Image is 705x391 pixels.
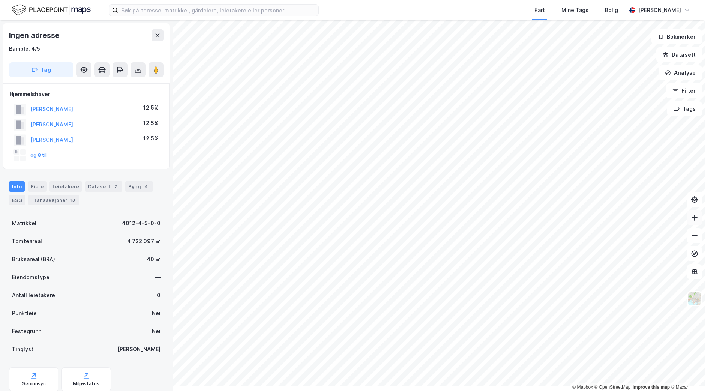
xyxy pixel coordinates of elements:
div: 4 722 097 ㎡ [127,237,160,246]
div: Miljøstatus [73,381,99,387]
div: Tinglyst [12,345,33,354]
div: Datasett [85,181,122,192]
button: Tag [9,62,73,77]
div: Bygg [125,181,153,192]
div: [PERSON_NAME] [638,6,681,15]
div: Nei [152,309,160,318]
div: 0 [157,291,160,300]
div: [PERSON_NAME] [117,345,160,354]
div: Antall leietakere [12,291,55,300]
div: Hjemmelshaver [9,90,163,99]
div: Bolig [605,6,618,15]
button: Analyse [658,65,702,80]
div: Bamble, 4/5 [9,44,40,53]
button: Bokmerker [651,29,702,44]
input: Søk på adresse, matrikkel, gårdeiere, leietakere eller personer [118,5,318,16]
iframe: Chat Widget [667,355,705,391]
div: Mine Tags [561,6,588,15]
div: Info [9,181,25,192]
div: Matrikkel [12,219,36,228]
div: 4 [142,183,150,190]
div: Nei [152,327,160,336]
a: Improve this map [633,385,670,390]
a: OpenStreetMap [594,385,631,390]
div: Transaksjoner [28,195,79,205]
div: Festegrunn [12,327,41,336]
img: Z [687,292,702,306]
button: Filter [666,83,702,98]
div: 12.5% [143,119,159,128]
div: 12.5% [143,134,159,143]
div: Eiendomstype [12,273,49,282]
div: Tomteareal [12,237,42,246]
div: 4012-4-5-0-0 [122,219,160,228]
button: Tags [667,101,702,116]
div: 13 [69,196,76,204]
div: Geoinnsyn [22,381,46,387]
div: 40 ㎡ [147,255,160,264]
a: Mapbox [572,385,593,390]
div: Kart [534,6,545,15]
div: 2 [112,183,119,190]
div: Leietakere [49,181,82,192]
div: ESG [9,195,25,205]
div: Eiere [28,181,46,192]
img: logo.f888ab2527a4732fd821a326f86c7f29.svg [12,3,91,17]
div: Punktleie [12,309,37,318]
button: Datasett [656,47,702,62]
div: Ingen adresse [9,29,61,41]
div: 12.5% [143,103,159,112]
div: — [155,273,160,282]
div: Bruksareal (BRA) [12,255,55,264]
